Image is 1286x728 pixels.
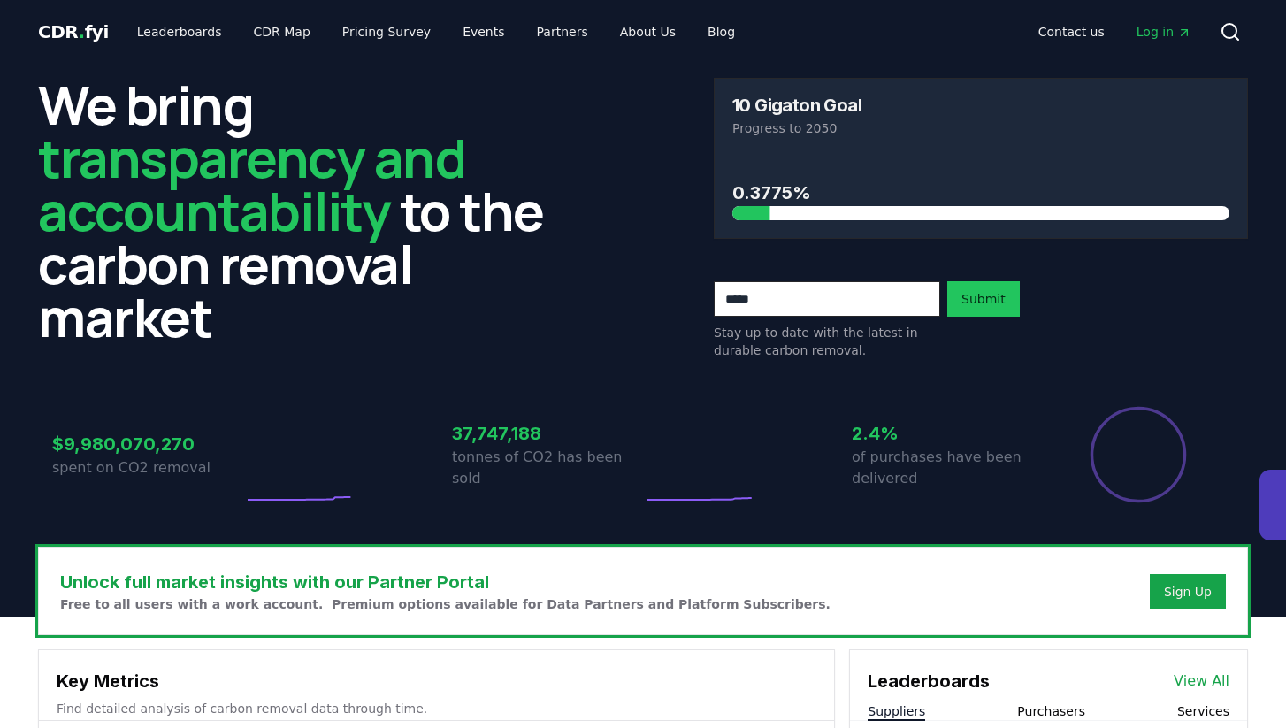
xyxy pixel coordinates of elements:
a: Sign Up [1164,583,1212,601]
h3: 10 Gigaton Goal [732,96,861,114]
button: Suppliers [868,702,925,720]
p: Stay up to date with the latest in durable carbon removal. [714,324,940,359]
h3: 37,747,188 [452,420,643,447]
p: spent on CO2 removal [52,457,243,479]
a: CDR Map [240,16,325,48]
h3: $9,980,070,270 [52,431,243,457]
button: Purchasers [1017,702,1085,720]
a: View All [1174,671,1229,692]
a: Partners [523,16,602,48]
a: Log in [1122,16,1206,48]
a: Leaderboards [123,16,236,48]
nav: Main [123,16,749,48]
span: transparency and accountability [38,121,465,247]
a: Blog [693,16,749,48]
a: Pricing Survey [328,16,445,48]
p: tonnes of CO2 has been sold [452,447,643,489]
p: Free to all users with a work account. Premium options available for Data Partners and Platform S... [60,595,831,613]
span: . [79,21,85,42]
a: CDR.fyi [38,19,109,44]
p: Progress to 2050 [732,119,1229,137]
a: About Us [606,16,690,48]
h3: Leaderboards [868,668,990,694]
h3: Key Metrics [57,668,816,694]
a: Events [448,16,518,48]
button: Submit [947,281,1020,317]
div: Percentage of sales delivered [1089,405,1188,504]
nav: Main [1024,16,1206,48]
a: Contact us [1024,16,1119,48]
h3: 2.4% [852,420,1043,447]
h2: We bring to the carbon removal market [38,78,572,343]
span: CDR fyi [38,21,109,42]
button: Sign Up [1150,574,1226,609]
h3: Unlock full market insights with our Partner Portal [60,569,831,595]
button: Services [1177,702,1229,720]
h3: 0.3775% [732,180,1229,206]
p: of purchases have been delivered [852,447,1043,489]
p: Find detailed analysis of carbon removal data through time. [57,700,816,717]
span: Log in [1137,23,1191,41]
